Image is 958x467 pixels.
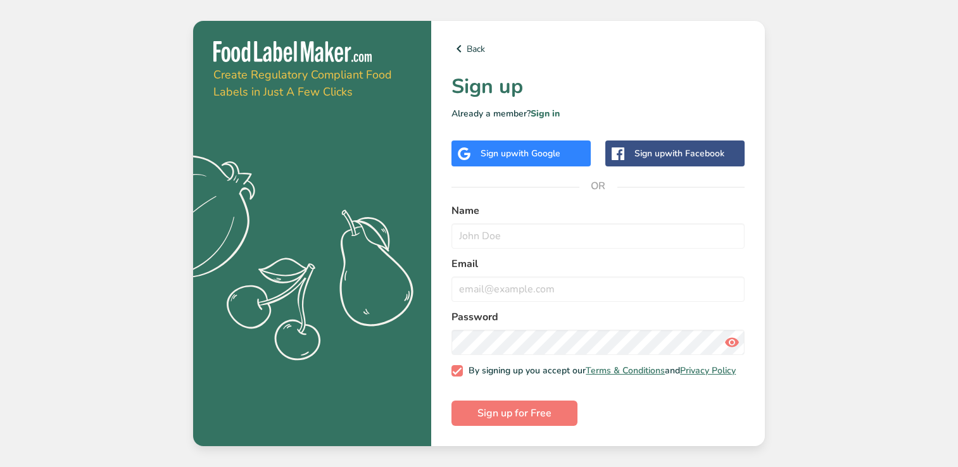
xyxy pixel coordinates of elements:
a: Back [451,41,745,56]
span: Create Regulatory Compliant Food Labels in Just A Few Clicks [213,67,392,99]
h1: Sign up [451,72,745,102]
label: Email [451,256,745,271]
a: Terms & Conditions [586,364,665,377]
label: Name [451,203,745,218]
div: Sign up [481,147,560,160]
input: email@example.com [451,277,745,302]
a: Sign in [531,108,560,120]
span: Sign up for Free [477,406,551,421]
span: with Facebook [665,147,724,159]
span: OR [579,167,617,205]
a: Privacy Policy [680,364,736,377]
span: with Google [511,147,560,159]
button: Sign up for Free [451,401,577,426]
input: John Doe [451,223,745,249]
img: Food Label Maker [213,41,372,62]
label: Password [451,309,745,325]
span: By signing up you accept our and [463,365,736,377]
p: Already a member? [451,107,745,120]
div: Sign up [634,147,724,160]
